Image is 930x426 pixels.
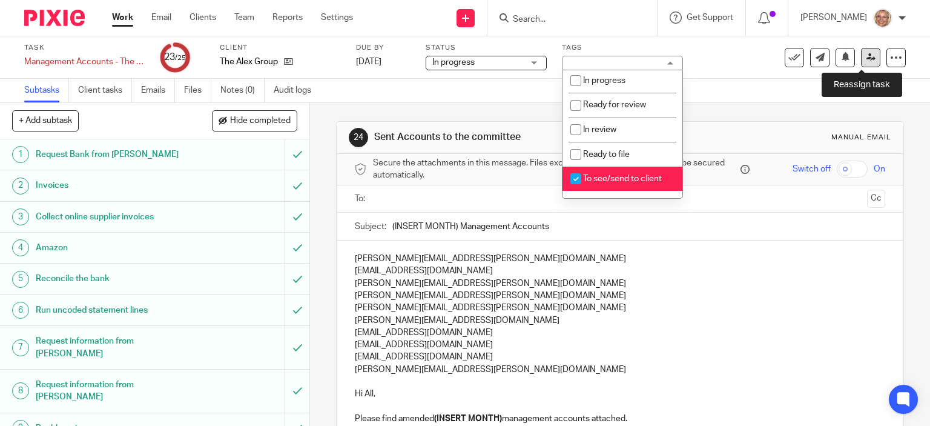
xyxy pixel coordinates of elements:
[12,208,29,225] div: 3
[867,190,885,208] button: Cc
[12,302,29,319] div: 6
[356,43,411,53] label: Due by
[190,12,216,24] a: Clients
[36,239,194,257] h1: Amazon
[874,163,885,175] span: On
[321,12,353,24] a: Settings
[112,12,133,24] a: Work
[355,265,886,277] p: [EMAIL_ADDRESS][DOMAIN_NAME]
[212,110,297,131] button: Hide completed
[12,178,29,195] div: 2
[220,43,341,53] label: Client
[164,50,186,64] div: 23
[36,270,194,288] h1: Reconcile the bank
[583,150,630,159] span: Ready to file
[349,128,368,147] div: 24
[36,176,194,195] h1: Invoices
[184,79,211,102] a: Files
[355,278,886,290] p: [PERSON_NAME][EMAIL_ADDRESS][PERSON_NAME][DOMAIN_NAME]
[434,414,502,423] strong: (INSERT MONTH)
[12,382,29,399] div: 8
[24,56,145,68] div: Management Accounts - The Alex Group
[355,315,886,327] p: [PERSON_NAME][EMAIL_ADDRESS][DOMAIN_NAME]
[24,79,69,102] a: Subtasks
[220,56,278,68] p: The Alex Group
[356,58,381,66] span: [DATE]
[355,302,886,314] p: [PERSON_NAME][EMAIL_ADDRESS][PERSON_NAME][DOMAIN_NAME]
[426,43,547,53] label: Status
[355,290,886,302] p: [PERSON_NAME][EMAIL_ADDRESS][PERSON_NAME][DOMAIN_NAME]
[230,116,291,126] span: Hide completed
[36,376,194,407] h1: Request information from [PERSON_NAME]
[36,332,194,363] h1: Request information from [PERSON_NAME]
[355,388,886,400] p: Hi All,
[583,125,616,134] span: In review
[274,79,320,102] a: Audit logs
[175,55,186,61] small: /25
[12,110,79,131] button: + Add subtask
[432,58,475,67] span: In progress
[36,145,194,164] h1: Request Bank from [PERSON_NAME]
[220,79,265,102] a: Notes (0)
[355,193,368,205] label: To:
[24,43,145,53] label: Task
[583,76,625,85] span: In progress
[36,301,194,319] h1: Run uncoded statement lines
[512,15,621,25] input: Search
[373,157,738,182] span: Secure the attachments in this message. Files exceeding the size limit (10MB) will be secured aut...
[355,221,386,233] label: Subject:
[12,339,29,356] div: 7
[687,13,733,22] span: Get Support
[78,79,132,102] a: Client tasks
[562,43,683,53] label: Tags
[12,146,29,163] div: 1
[583,175,662,183] span: To see/send to client
[234,12,254,24] a: Team
[12,239,29,256] div: 4
[355,413,886,425] p: Please find amended management accounts attached.
[12,271,29,288] div: 5
[355,327,886,339] p: [EMAIL_ADDRESS][DOMAIN_NAME]
[355,253,886,265] p: [PERSON_NAME][EMAIL_ADDRESS][PERSON_NAME][DOMAIN_NAME]
[355,351,886,363] p: [EMAIL_ADDRESS][DOMAIN_NAME]
[355,364,886,376] p: [PERSON_NAME][EMAIL_ADDRESS][PERSON_NAME][DOMAIN_NAME]
[151,12,171,24] a: Email
[800,12,867,24] p: [PERSON_NAME]
[355,339,886,351] p: [EMAIL_ADDRESS][DOMAIN_NAME]
[831,133,891,142] div: Manual email
[374,131,645,144] h1: Sent Accounts to the committee
[793,163,831,175] span: Switch off
[272,12,303,24] a: Reports
[36,208,194,226] h1: Collect online supplier invoices
[24,10,85,26] img: Pixie
[583,101,646,109] span: Ready for review
[141,79,175,102] a: Emails
[873,8,892,28] img: SJ.jpg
